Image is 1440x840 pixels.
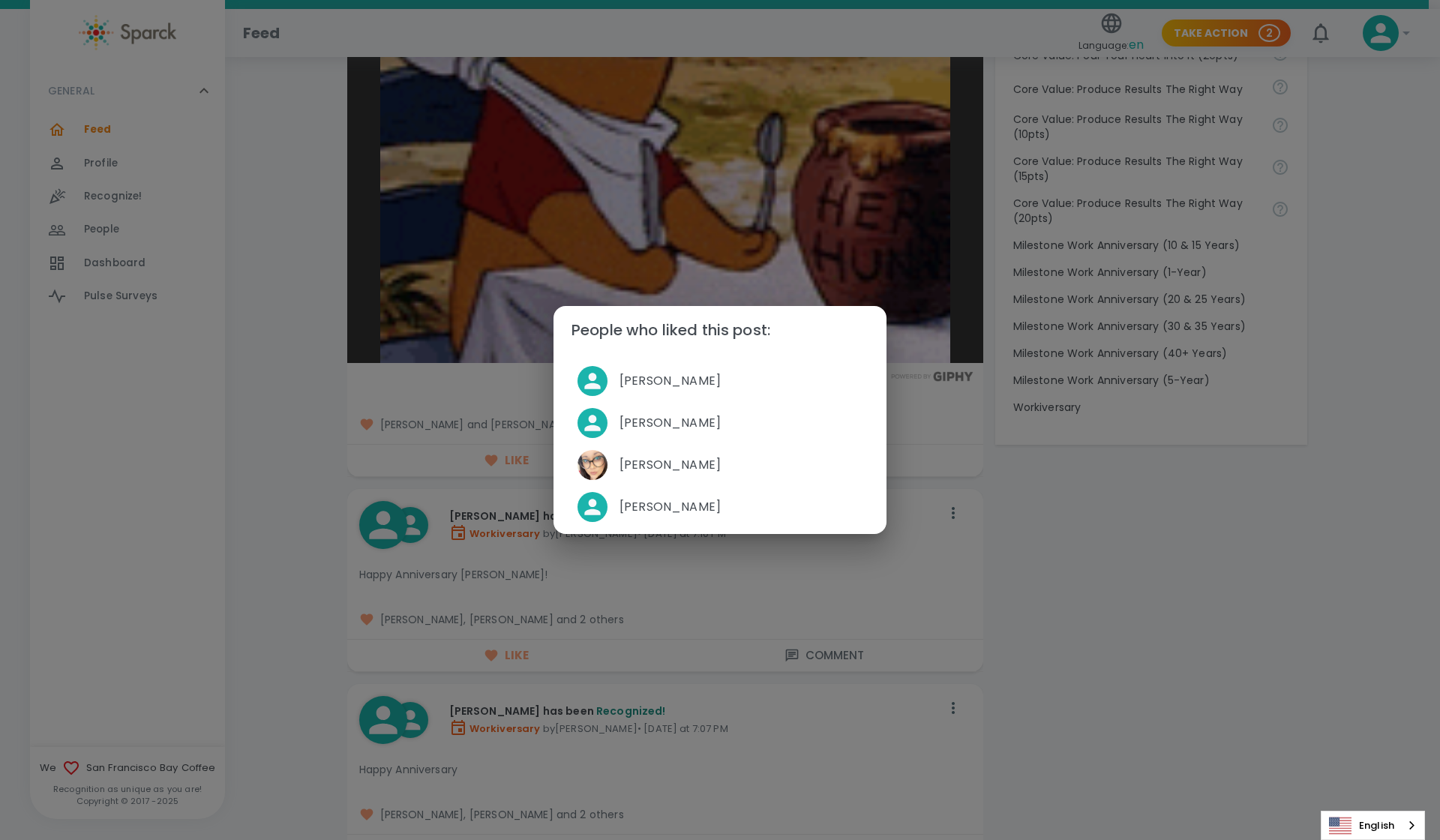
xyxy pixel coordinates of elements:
div: [PERSON_NAME] [565,360,874,402]
span: [PERSON_NAME] [619,372,862,390]
span: [PERSON_NAME] [619,456,862,474]
a: English [1321,811,1424,839]
img: Picture of Favi Ruiz [577,450,607,480]
div: Picture of Favi Ruiz[PERSON_NAME] [565,444,874,486]
aside: Language selected: English [1321,811,1425,840]
span: [PERSON_NAME] [619,414,862,432]
span: [PERSON_NAME] [619,498,862,516]
h2: People who liked this post: [553,306,886,354]
div: [PERSON_NAME] [565,486,874,528]
div: [PERSON_NAME] [565,402,874,444]
div: Language [1321,811,1425,840]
